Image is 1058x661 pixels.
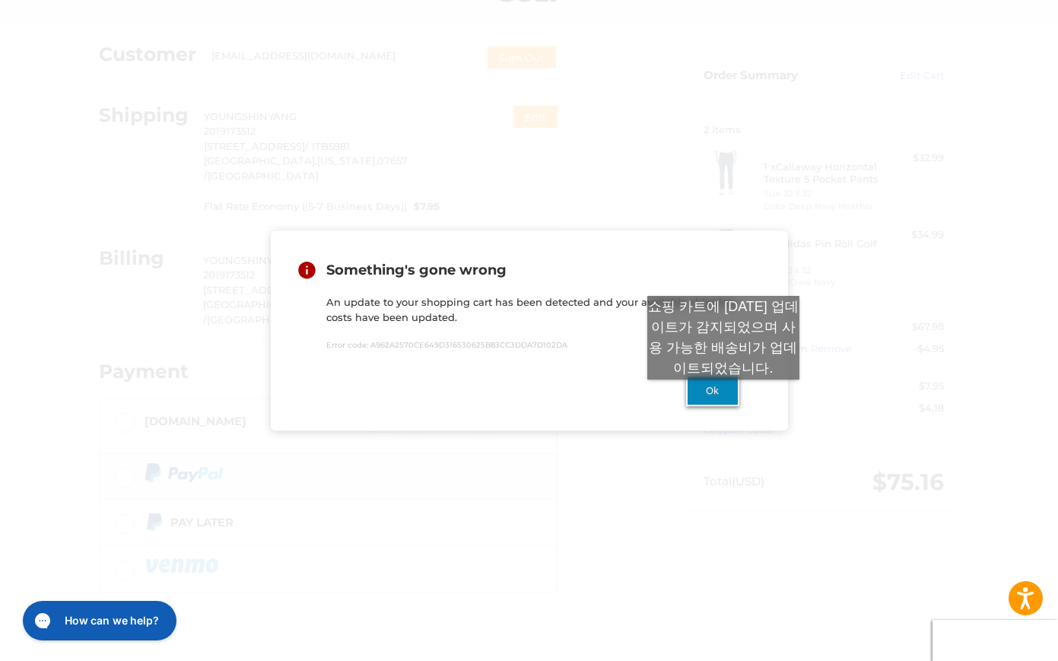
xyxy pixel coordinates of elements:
[933,620,1058,661] iframe: Google 고객 리뷰
[15,596,181,646] iframe: Gorgias live chat messenger
[326,262,507,278] span: Something's gone wrong
[326,341,368,349] span: Error code:
[370,341,567,349] span: A962A2570CE649D316530625B83CC3DDA7D102DA
[326,296,740,326] p: An update to your shopping cart has been detected and your available shipping costs have been upd...
[686,375,739,406] button: Ok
